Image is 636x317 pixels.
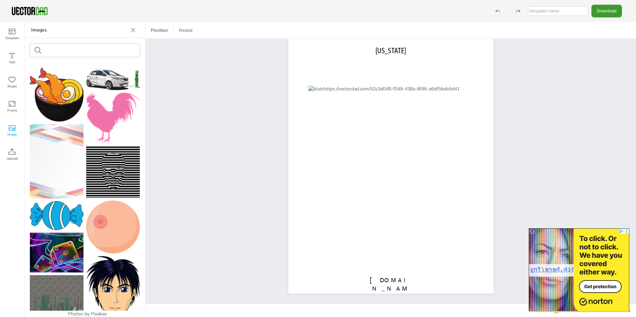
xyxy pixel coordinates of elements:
[30,201,83,230] img: candy-6887678_150.png
[9,60,15,65] span: Text
[7,156,18,161] span: Upload
[528,6,588,16] input: template name
[86,93,140,143] img: cock-1893885_150.png
[86,201,140,253] img: boobs-2718690_150.png
[529,228,629,312] iframe: Advertisment
[370,276,411,301] span: [DOMAIN_NAME]
[529,229,535,234] div: X
[11,6,49,16] img: VectorDad-1.png
[30,124,83,199] img: background-1829559_150.png
[91,311,107,317] a: Pixabay
[591,5,622,17] button: Download
[7,84,17,89] span: Shape
[150,27,169,33] span: Position
[7,132,17,137] span: Image
[86,146,140,198] img: skull-2759911_150.png
[176,25,195,36] button: Resize
[31,22,128,38] p: Images
[86,68,140,90] img: car-3321668_150.png
[30,68,83,122] img: noodle-3899206_150.png
[5,35,19,41] span: Template
[24,311,145,317] div: Photos by
[30,233,83,272] img: given-67935_150.jpg
[7,108,17,113] span: Frame
[375,46,406,55] span: [US_STATE]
